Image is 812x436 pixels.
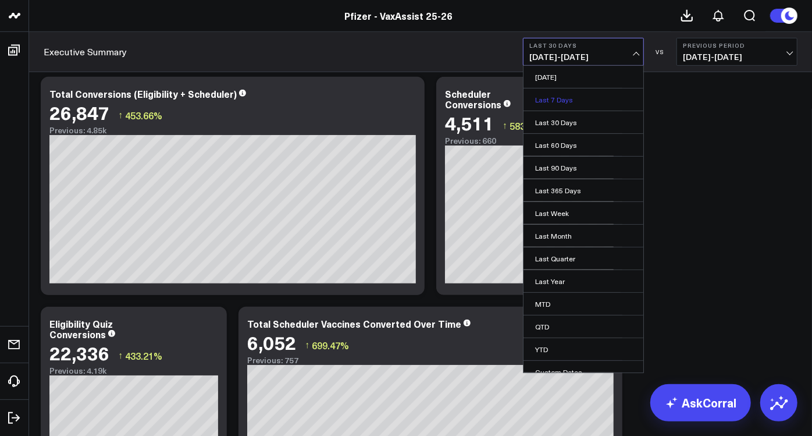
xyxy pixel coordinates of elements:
a: Pfizer - VaxAssist 25-26 [345,9,453,22]
a: Last 90 Days [523,157,643,179]
a: Executive Summary [44,45,127,58]
span: 453.66% [125,109,162,122]
div: 22,336 [49,342,109,363]
div: Eligibility Quiz Conversions [49,317,113,341]
button: Last 30 Days[DATE]-[DATE] [523,38,644,66]
a: Last Month [523,225,643,247]
a: Last Year [523,270,643,292]
span: 433.21% [125,349,162,362]
a: MTD [523,293,643,315]
a: Last 7 Days [523,88,643,111]
span: ↑ [305,338,309,353]
div: 6,052 [247,332,296,353]
div: VS [650,48,671,55]
b: Last 30 Days [529,42,638,49]
a: Last 60 Days [523,134,643,156]
span: ↑ [118,348,123,363]
div: Total Conversions (Eligibility + Scheduler) [49,87,237,100]
a: Last 365 Days [523,179,643,201]
span: 583.48% [510,119,547,132]
a: QTD [523,316,643,338]
a: Last Week [523,202,643,224]
span: ↑ [503,118,507,133]
b: Previous Period [683,42,791,49]
div: Previous: 4.19k [49,366,218,375]
span: [DATE] - [DATE] [683,52,791,62]
div: Total Scheduler Vaccines Converted Over Time [247,317,461,330]
div: Previous: 660 [445,136,614,146]
div: 4,511 [445,112,494,133]
span: ↑ [118,108,123,123]
a: YTD [523,338,643,360]
div: Scheduler Conversions [445,87,501,111]
button: Previous Period[DATE]-[DATE] [676,38,797,66]
a: AskCorral [650,384,751,421]
a: Custom Dates [523,361,643,383]
a: Last Quarter [523,247,643,270]
div: 26,847 [49,102,109,123]
div: Previous: 4.85k [49,126,416,135]
a: [DATE] [523,66,643,88]
a: Last 30 Days [523,111,643,133]
div: Previous: 757 [247,356,614,365]
span: 699.47% [312,339,349,352]
span: [DATE] - [DATE] [529,52,638,62]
